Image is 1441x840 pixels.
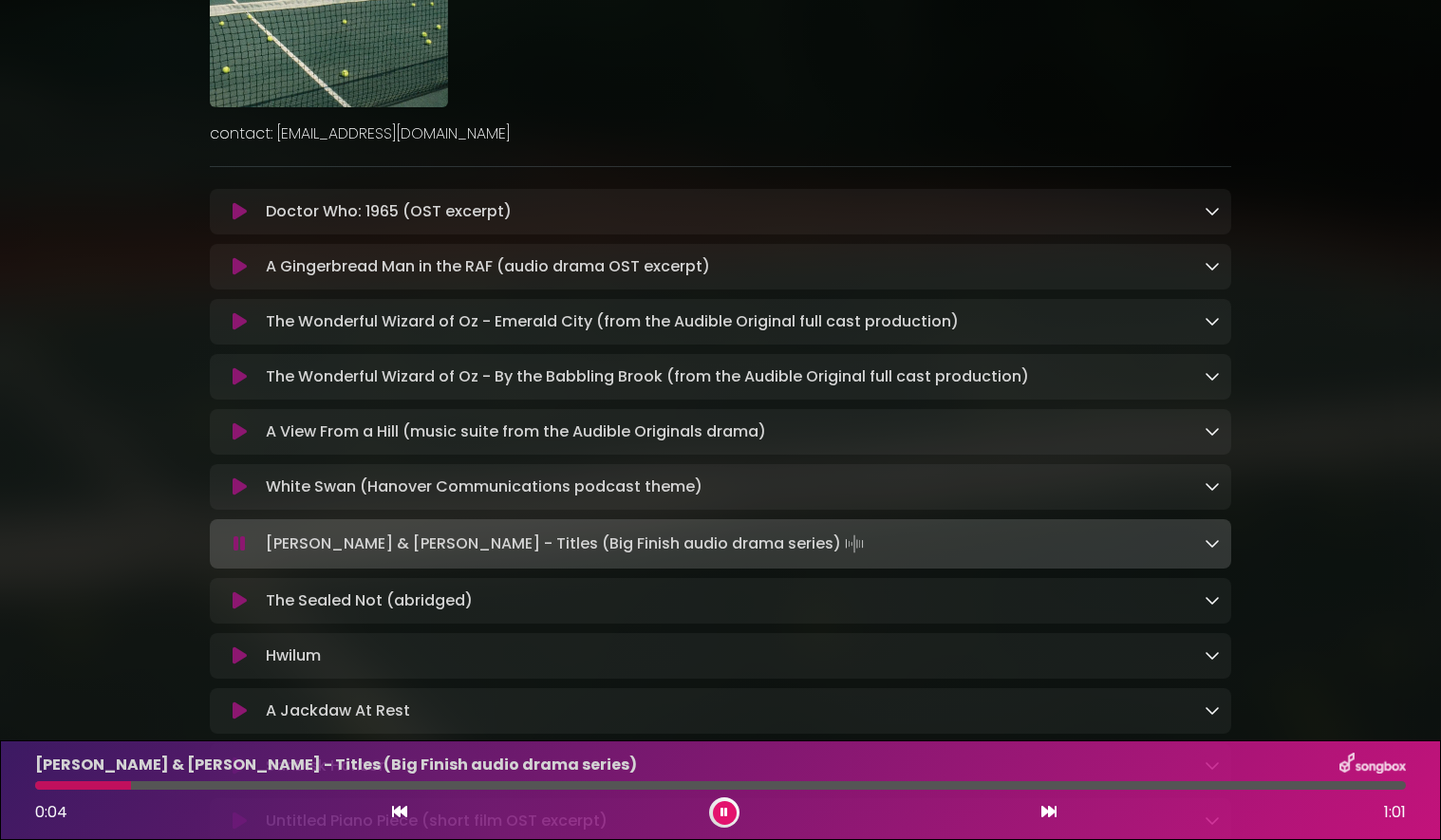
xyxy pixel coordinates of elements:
[1339,753,1406,777] img: songbox-logo-white.png
[266,700,410,722] p: A Jackdaw At Rest
[35,801,67,823] span: 0:04
[266,589,473,612] p: The Sealed Not (abridged)
[210,122,1231,145] p: contact: [EMAIL_ADDRESS][DOMAIN_NAME]
[266,644,321,667] p: Hwilum
[266,476,702,498] p: White Swan (Hanover Communications podcast theme)
[841,531,868,557] img: waveform4.gif
[266,255,710,278] p: A Gingerbread Man in the RAF (audio drama OST excerpt)
[1384,801,1406,824] span: 1:01
[266,365,1029,388] p: The Wonderful Wizard of Oz - By the Babbling Brook (from the Audible Original full cast production)
[266,420,766,443] p: A View From a Hill (music suite from the Audible Originals drama)
[266,531,868,557] p: [PERSON_NAME] & [PERSON_NAME] - Titles (Big Finish audio drama series)
[35,754,637,776] p: [PERSON_NAME] & [PERSON_NAME] - Titles (Big Finish audio drama series)
[266,310,959,333] p: The Wonderful Wizard of Oz - Emerald City (from the Audible Original full cast production)
[266,200,512,223] p: Doctor Who: 1965 (OST excerpt)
